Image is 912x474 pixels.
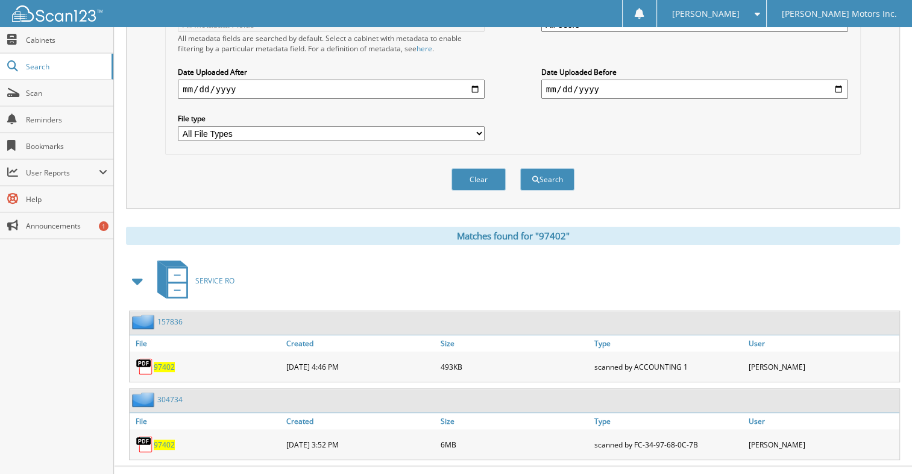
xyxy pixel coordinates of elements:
[26,168,99,178] span: User Reports
[782,10,897,17] span: [PERSON_NAME] Motors Inc.
[132,314,157,329] img: folder2.png
[26,221,107,231] span: Announcements
[438,335,591,352] a: Size
[157,394,183,405] a: 304734
[591,335,745,352] a: Type
[283,413,437,429] a: Created
[438,432,591,457] div: 6MB
[26,88,107,98] span: Scan
[26,115,107,125] span: Reminders
[136,358,154,376] img: PDF.png
[26,62,105,72] span: Search
[154,440,175,450] a: 97402
[195,276,234,286] span: SERVICE RO
[746,413,899,429] a: User
[150,257,234,305] a: SERVICE RO
[438,355,591,379] div: 493KB
[99,221,108,231] div: 1
[852,416,912,474] iframe: Chat Widget
[178,67,485,77] label: Date Uploaded After
[591,432,745,457] div: scanned by FC-34-97-68-0C-7B
[438,413,591,429] a: Size
[746,355,899,379] div: [PERSON_NAME]
[136,435,154,453] img: PDF.png
[126,227,900,245] div: Matches found for "97402"
[451,168,506,191] button: Clear
[746,335,899,352] a: User
[130,413,283,429] a: File
[417,43,432,54] a: here
[12,5,102,22] img: scan123-logo-white.svg
[154,362,175,372] a: 97402
[283,335,437,352] a: Created
[283,432,437,457] div: [DATE] 3:52 PM
[178,113,485,124] label: File type
[26,194,107,204] span: Help
[541,80,848,99] input: end
[26,141,107,151] span: Bookmarks
[591,413,745,429] a: Type
[157,317,183,327] a: 157836
[746,432,899,457] div: [PERSON_NAME]
[130,335,283,352] a: File
[178,80,485,99] input: start
[26,35,107,45] span: Cabinets
[672,10,740,17] span: [PERSON_NAME]
[132,392,157,407] img: folder2.png
[283,355,437,379] div: [DATE] 4:46 PM
[520,168,574,191] button: Search
[178,33,485,54] div: All metadata fields are searched by default. Select a cabinet with metadata to enable filtering b...
[541,67,848,77] label: Date Uploaded Before
[591,355,745,379] div: scanned by ACCOUNTING 1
